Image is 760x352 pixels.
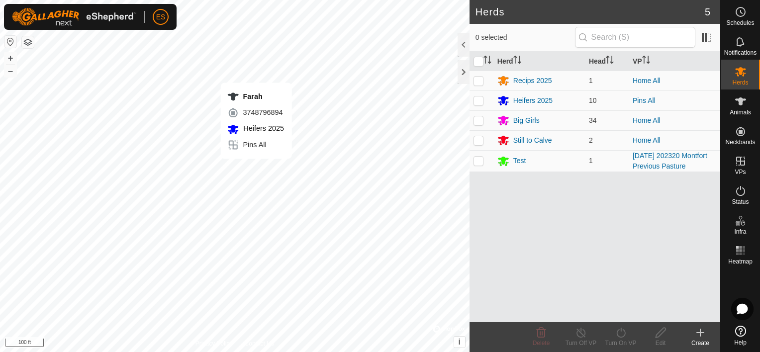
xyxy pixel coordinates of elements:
a: Home All [633,116,661,124]
span: Animals [730,109,751,115]
span: 10 [589,96,597,104]
input: Search (S) [575,27,695,48]
button: + [4,52,16,64]
span: Status [732,199,749,205]
img: Gallagher Logo [12,8,136,26]
button: i [454,337,465,348]
span: VPs [735,169,746,175]
div: Turn Off VP [561,339,601,348]
a: Help [721,322,760,350]
button: – [4,65,16,77]
button: Map Layers [22,36,34,48]
span: Notifications [724,50,757,56]
span: Help [734,340,747,346]
span: 0 selected [475,32,575,43]
a: Home All [633,136,661,144]
a: Home All [633,77,661,85]
div: Recips 2025 [513,76,552,86]
a: Privacy Policy [195,339,233,348]
th: Head [585,52,629,71]
a: [DATE] 202320 Montfort Previous Pasture [633,152,707,170]
div: Heifers 2025 [513,95,553,106]
span: Delete [533,340,550,347]
div: Test [513,156,526,166]
span: 1 [589,157,593,165]
p-sorticon: Activate to sort [642,57,650,65]
a: Pins All [633,96,656,104]
div: Pins All [227,139,284,151]
div: Big Girls [513,115,540,126]
span: Infra [734,229,746,235]
div: Still to Calve [513,135,552,146]
span: Herds [732,80,748,86]
p-sorticon: Activate to sort [606,57,614,65]
span: 1 [589,77,593,85]
span: Heatmap [728,259,753,264]
div: Farah [227,90,284,102]
div: 3748796894 [227,106,284,118]
span: Schedules [726,20,754,26]
div: Edit [641,339,680,348]
span: Neckbands [725,139,755,145]
span: i [459,338,461,346]
div: Turn On VP [601,339,641,348]
span: 34 [589,116,597,124]
a: Contact Us [245,339,274,348]
p-sorticon: Activate to sort [483,57,491,65]
span: 2 [589,136,593,144]
button: Reset Map [4,36,16,48]
th: VP [629,52,720,71]
span: 5 [705,4,710,19]
h2: Herds [475,6,705,18]
span: ES [156,12,166,22]
th: Herd [493,52,585,71]
p-sorticon: Activate to sort [513,57,521,65]
div: Create [680,339,720,348]
span: Heifers 2025 [241,124,284,132]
